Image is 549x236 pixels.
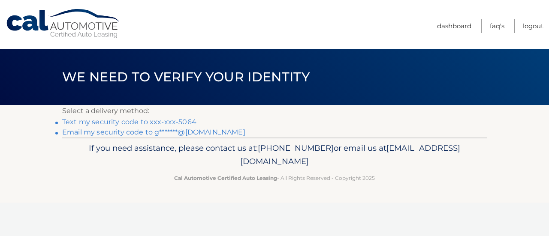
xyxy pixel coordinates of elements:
[62,118,196,126] a: Text my security code to xxx-xxx-5064
[62,105,487,117] p: Select a delivery method:
[490,19,504,33] a: FAQ's
[62,128,245,136] a: Email my security code to g*******@[DOMAIN_NAME]
[437,19,471,33] a: Dashboard
[174,175,277,181] strong: Cal Automotive Certified Auto Leasing
[62,69,310,85] span: We need to verify your identity
[68,141,481,169] p: If you need assistance, please contact us at: or email us at
[258,143,334,153] span: [PHONE_NUMBER]
[68,173,481,182] p: - All Rights Reserved - Copyright 2025
[6,9,121,39] a: Cal Automotive
[523,19,543,33] a: Logout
